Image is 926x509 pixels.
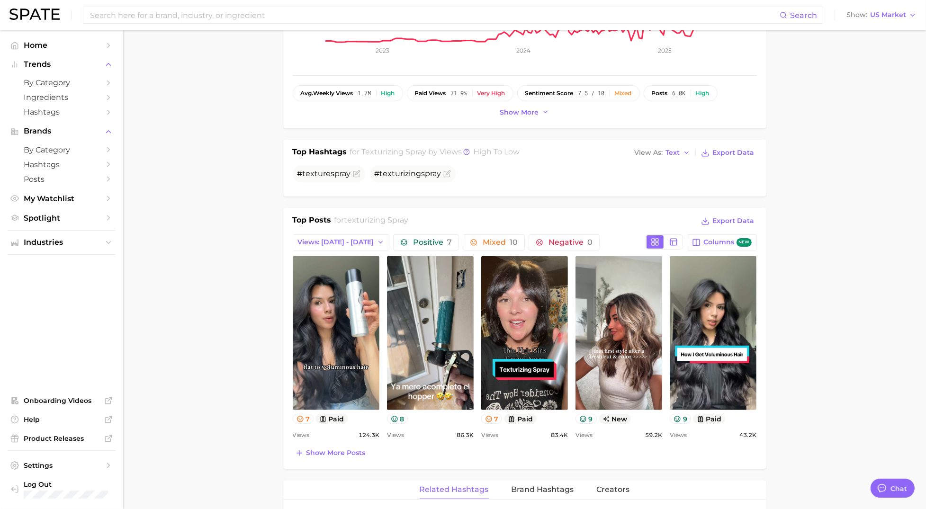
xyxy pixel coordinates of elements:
[415,90,446,97] span: paid views
[8,38,116,53] a: Home
[587,238,593,247] span: 0
[696,90,710,97] div: High
[358,90,371,97] span: 1.7m
[8,124,116,138] button: Brands
[24,127,99,135] span: Brands
[8,57,116,71] button: Trends
[24,480,108,489] span: Log Out
[699,214,756,228] button: Export Data
[8,105,116,119] a: Hashtags
[344,215,408,224] span: texturizing spray
[8,393,116,408] a: Onboarding Videos
[597,485,630,494] span: Creators
[293,146,347,160] h1: Top Hashtags
[713,149,755,157] span: Export Data
[512,485,574,494] span: Brand Hashtags
[24,396,99,405] span: Onboarding Videos
[500,108,539,116] span: Show more
[516,47,530,54] tspan: 2024
[645,429,662,441] span: 59.2k
[8,235,116,250] button: Industries
[420,485,489,494] span: Related Hashtags
[8,477,116,501] a: Log out. Currently logged in with e-mail mcelwee.l@pg.com.
[844,9,919,21] button: ShowUS Market
[670,414,691,424] button: 9
[578,90,605,97] span: 7.5 / 10
[350,146,520,160] h2: for by Views
[477,90,505,97] div: Very high
[293,429,310,441] span: Views
[8,431,116,446] a: Product Releases
[293,85,403,101] button: avg.weekly views1.7mHigh
[293,446,368,460] button: Show more posts
[548,239,593,246] span: Negative
[451,90,467,97] span: 71.9%
[331,169,351,178] span: spray
[387,414,408,424] button: 8
[24,214,99,223] span: Spotlight
[24,175,99,184] span: Posts
[24,238,99,247] span: Industries
[481,429,498,441] span: Views
[387,429,404,441] span: Views
[298,238,374,246] span: Views: [DATE] - [DATE]
[24,194,99,203] span: My Watchlist
[673,90,686,97] span: 6.0k
[504,414,537,424] button: paid
[575,429,593,441] span: Views
[687,234,756,250] button: Columnsnew
[380,169,422,178] span: texturizing
[293,414,314,424] button: 7
[510,238,518,247] span: 10
[8,90,116,105] a: Ingredients
[473,147,520,156] span: high to low
[24,434,99,443] span: Product Releases
[8,143,116,157] a: by Category
[24,145,99,154] span: by Category
[870,12,906,18] span: US Market
[422,169,441,178] span: spray
[699,146,756,160] button: Export Data
[644,85,718,101] button: posts6.0kHigh
[8,211,116,225] a: Spotlight
[376,47,389,54] tspan: 2023
[413,239,452,246] span: Positive
[666,150,680,155] span: Text
[353,170,360,178] button: Flag as miscategorized or irrelevant
[9,9,60,20] img: SPATE
[24,461,99,470] span: Settings
[89,7,780,23] input: Search here for a brand, industry, or ingredient
[635,150,663,155] span: View As
[8,75,116,90] a: by Category
[551,429,568,441] span: 83.4k
[8,458,116,473] a: Settings
[483,239,518,246] span: Mixed
[301,89,314,97] abbr: average
[658,47,672,54] tspan: 2025
[361,147,426,156] span: texturizing spray
[359,429,379,441] span: 124.3k
[703,238,751,247] span: Columns
[737,238,752,247] span: new
[670,429,687,441] span: Views
[24,160,99,169] span: Hashtags
[599,414,631,424] span: new
[575,414,597,424] button: 9
[24,78,99,87] span: by Category
[846,12,867,18] span: Show
[8,172,116,187] a: Posts
[315,414,348,424] button: paid
[498,106,552,119] button: Show more
[447,238,452,247] span: 7
[652,90,668,97] span: posts
[457,429,474,441] span: 86.3k
[24,415,99,424] span: Help
[24,41,99,50] span: Home
[8,157,116,172] a: Hashtags
[739,429,756,441] span: 43.2k
[481,414,503,424] button: 7
[293,214,332,229] h1: Top Posts
[790,11,817,20] span: Search
[381,90,395,97] div: High
[301,90,353,97] span: weekly views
